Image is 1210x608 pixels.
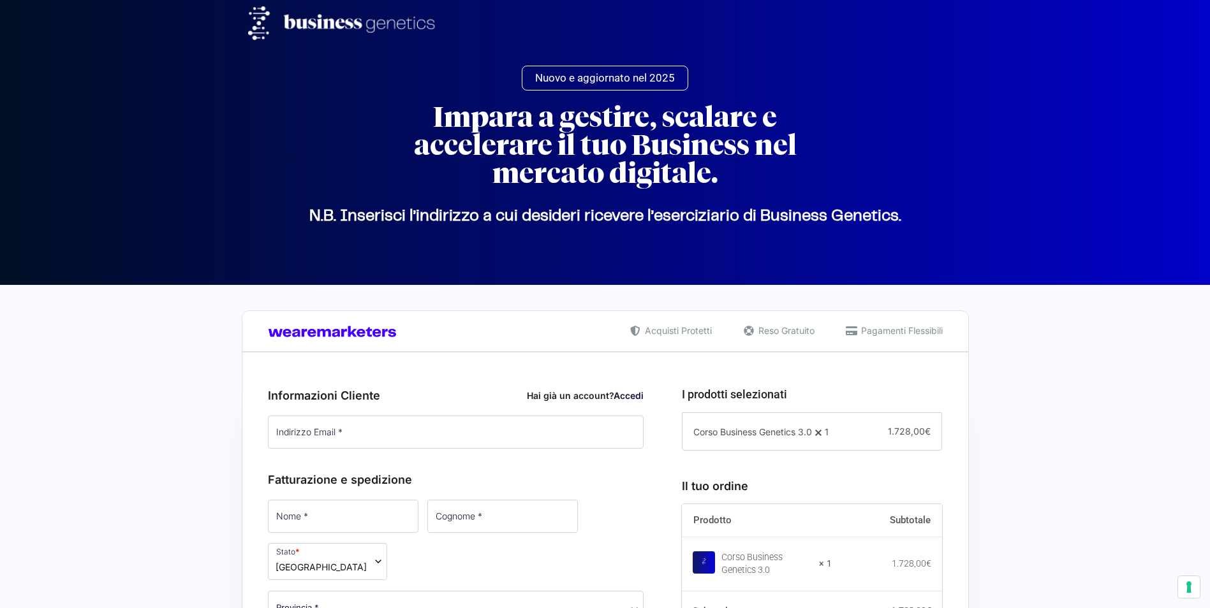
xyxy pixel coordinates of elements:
span: Italia [276,560,367,574]
span: Corso Business Genetics 3.0 [693,426,812,437]
h3: Il tuo ordine [682,477,942,495]
h3: Informazioni Cliente [268,387,644,404]
h3: Fatturazione e spedizione [268,471,644,488]
img: Corso Business Genetics 3.0 [693,551,715,574]
strong: × 1 [819,558,832,570]
span: € [926,558,931,568]
span: 1.728,00 [888,426,931,437]
input: Nome * [268,500,418,533]
bdi: 1.728,00 [892,558,931,568]
input: Indirizzo Email * [268,416,644,449]
span: Reso Gratuito [755,324,815,337]
span: Stato [268,543,387,580]
h2: Impara a gestire, scalare e accelerare il tuo Business nel mercato digitale. [376,103,835,187]
iframe: Customerly Messenger Launcher [10,558,48,597]
a: Nuovo e aggiornato nel 2025 [522,66,688,90]
p: N.B. Inserisci l’indirizzo a cui desideri ricevere l’eserciziario di Business Genetics. [248,216,963,217]
span: Acquisti Protetti [642,324,712,337]
span: Nuovo e aggiornato nel 2025 [535,73,675,83]
th: Subtotale [832,504,943,537]
input: Cognome * [427,500,578,533]
div: Corso Business Genetics 3.0 [721,551,811,577]
a: Accedi [614,390,644,401]
span: 1 [825,426,829,437]
h3: I prodotti selezionati [682,386,942,403]
div: Hai già un account? [527,389,644,402]
th: Prodotto [682,504,832,537]
span: Pagamenti Flessibili [858,324,943,337]
span: € [925,426,931,437]
button: Le tue preferenze relative al consenso per le tecnologie di tracciamento [1178,576,1200,598]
